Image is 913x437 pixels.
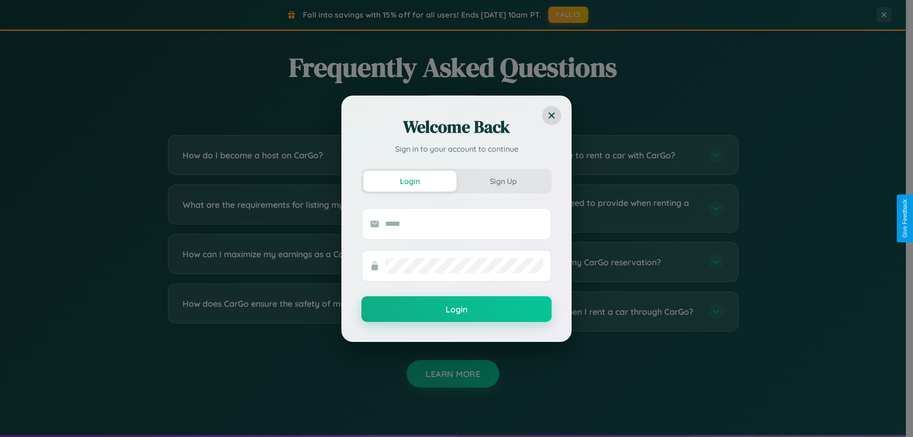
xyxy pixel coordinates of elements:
[361,116,552,138] h2: Welcome Back
[902,199,908,238] div: Give Feedback
[361,296,552,322] button: Login
[361,143,552,155] p: Sign in to your account to continue
[456,171,550,192] button: Sign Up
[363,171,456,192] button: Login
